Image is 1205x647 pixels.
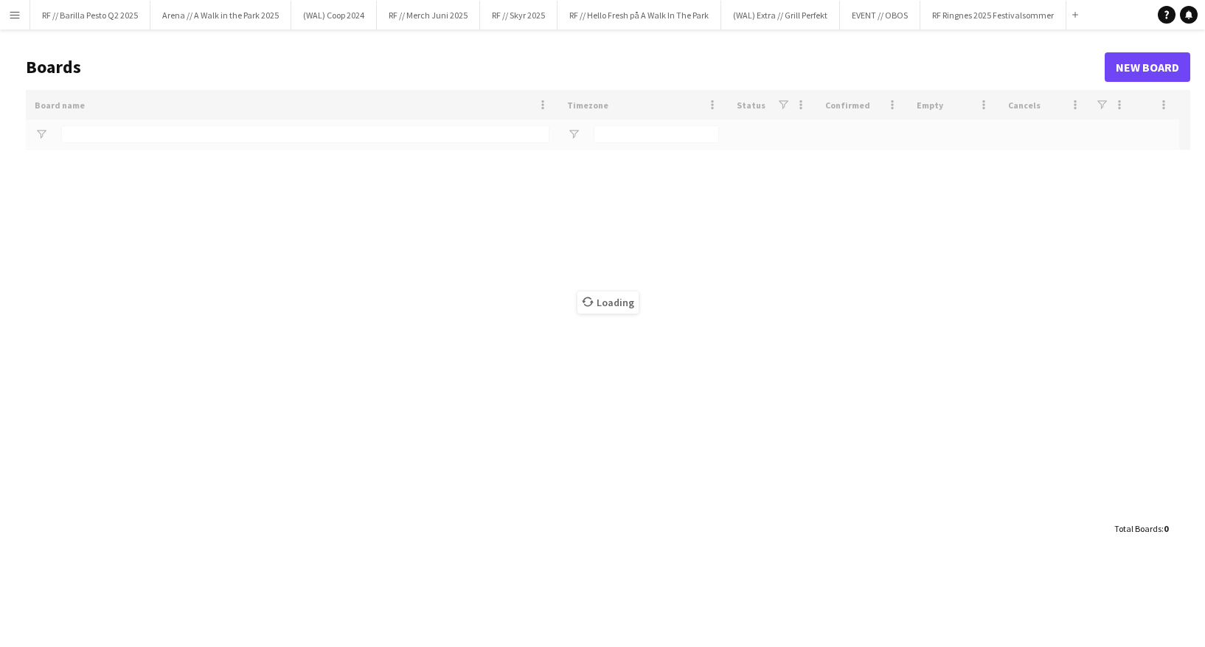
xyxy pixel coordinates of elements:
button: RF // Merch Juni 2025 [377,1,480,30]
button: RF Ringnes 2025 Festivalsommer [920,1,1066,30]
button: (WAL) Coop 2024 [291,1,377,30]
span: 0 [1164,523,1168,534]
button: RF // Hello Fresh på A Walk In The Park [558,1,721,30]
button: (WAL) Extra // Grill Perfekt [721,1,840,30]
span: Total Boards [1114,523,1161,534]
span: Loading [577,291,639,314]
button: RF // Barilla Pesto Q2 2025 [30,1,150,30]
button: RF // Skyr 2025 [480,1,558,30]
h1: Boards [26,56,1105,78]
div: : [1114,514,1168,543]
button: EVENT // OBOS [840,1,920,30]
a: New Board [1105,52,1190,82]
button: Arena // A Walk in the Park 2025 [150,1,291,30]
